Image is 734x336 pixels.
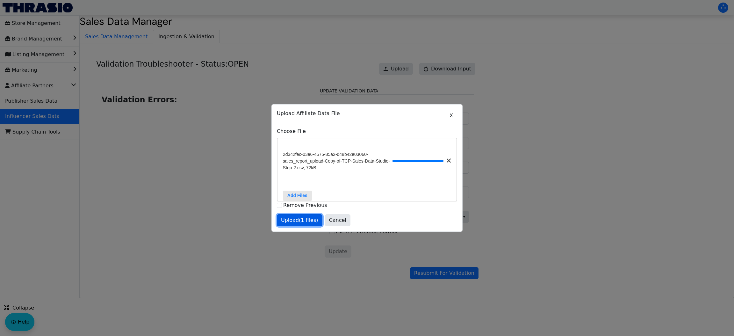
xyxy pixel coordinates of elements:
[283,202,327,208] label: Remove Previous
[277,128,457,135] label: Choose File
[277,214,322,226] button: Upload(1 files)
[325,214,350,226] button: Cancel
[329,216,346,224] span: Cancel
[281,216,318,224] span: Upload (1 files)
[283,191,312,201] label: Add Files
[445,110,457,122] button: X
[283,151,392,171] span: 2d342fec-03e6-4575-85a2-d48b42e03060-sales_report_upload-Copy-of-TCP-Sales-Data-Studio-Step-2.csv...
[277,110,457,117] p: Upload Affiliate Data File
[450,112,453,120] span: X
